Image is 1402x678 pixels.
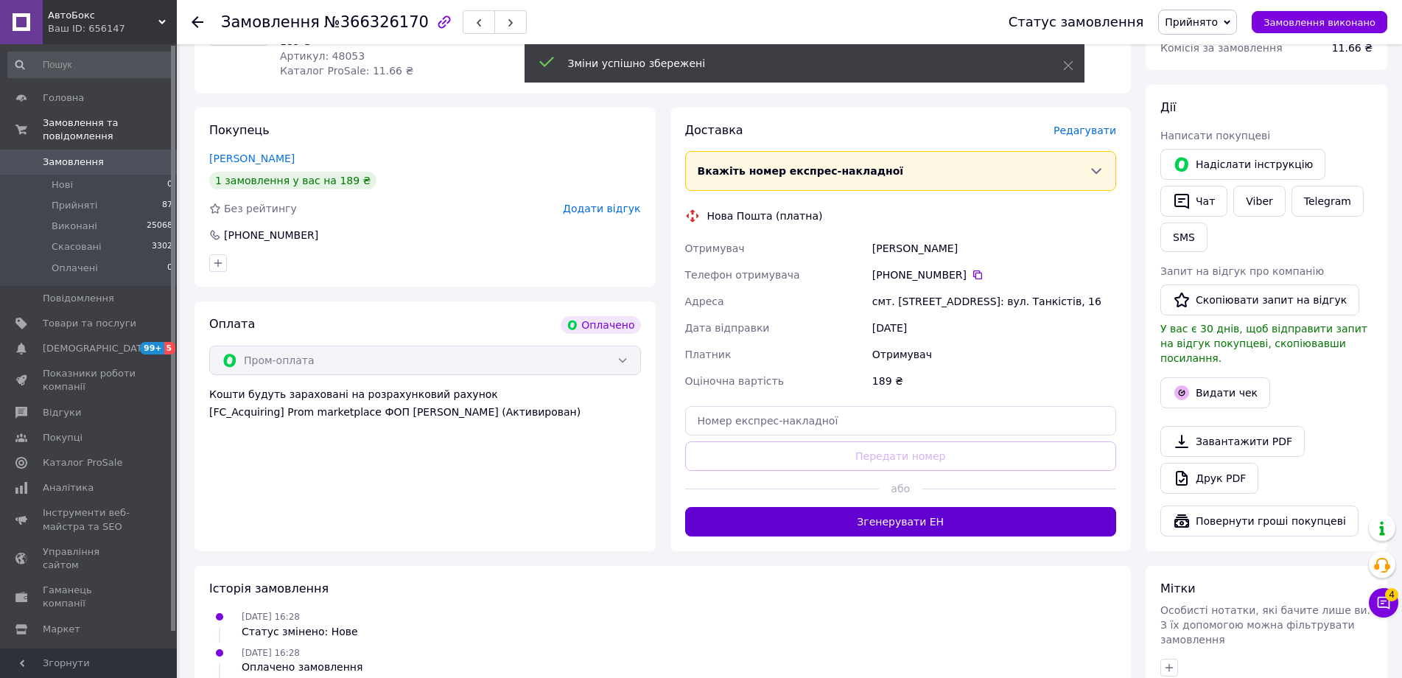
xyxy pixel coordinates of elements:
[1160,100,1176,114] span: Дії
[1291,186,1364,217] a: Telegram
[242,624,358,639] div: Статус змінено: Нове
[685,322,770,334] span: Дата відправки
[1160,506,1359,537] button: Повернути гроші покупцеві
[152,240,172,254] span: 3302
[1160,323,1367,364] span: У вас є 30 днів, щоб відправити запит на відгук покупцеві, скопіювавши посилання.
[52,199,97,212] span: Прийняті
[43,545,136,572] span: Управління сайтом
[222,228,320,242] div: [PHONE_NUMBER]
[164,342,176,354] span: 5
[1160,42,1283,54] span: Комісія за замовлення
[1252,11,1387,33] button: Замовлення виконано
[1009,15,1144,29] div: Статус замовлення
[43,317,136,330] span: Товари та послуги
[685,242,745,254] span: Отримувач
[242,648,300,658] span: [DATE] 16:28
[685,406,1117,436] input: Номер експрес-накладної
[872,268,1116,282] div: [PHONE_NUMBER]
[869,315,1119,341] div: [DATE]
[1160,186,1227,217] button: Чат
[52,262,98,275] span: Оплачені
[48,22,177,35] div: Ваш ID: 656147
[869,341,1119,368] div: Отримувач
[43,367,136,394] span: Показники роботи компанії
[1165,16,1218,28] span: Прийнято
[224,203,297,214] span: Без рейтингу
[685,123,743,137] span: Доставка
[561,316,640,334] div: Оплачено
[209,317,255,331] span: Оплата
[1160,130,1270,141] span: Написати покупцеві
[162,199,172,212] span: 87
[43,342,152,355] span: [DEMOGRAPHIC_DATA]
[43,506,136,533] span: Інструменти веб-майстра та SEO
[209,387,641,419] div: Кошти будуть зараховані на розрахунковий рахунок
[52,178,73,192] span: Нові
[242,612,300,622] span: [DATE] 16:28
[879,481,922,496] span: або
[1369,588,1398,618] button: Чат з покупцем4
[1160,581,1196,595] span: Мітки
[704,209,827,223] div: Нова Пошта (платна)
[167,262,172,275] span: 0
[43,91,84,105] span: Головна
[43,623,80,636] span: Маркет
[43,584,136,610] span: Гаманець компанії
[43,648,118,661] span: Налаштування
[43,155,104,169] span: Замовлення
[209,123,270,137] span: Покупець
[1160,284,1359,315] button: Скопіювати запит на відгук
[43,431,83,444] span: Покупці
[1385,588,1398,601] span: 4
[1332,42,1373,54] span: 11.66 ₴
[1233,186,1285,217] a: Viber
[685,375,784,387] span: Оціночна вартість
[209,405,641,419] div: [FC_Acquiring] Prom marketplace ФОП [PERSON_NAME] (Активирован)
[869,235,1119,262] div: [PERSON_NAME]
[685,349,732,360] span: Платник
[563,203,640,214] span: Додати відгук
[280,65,413,77] span: Каталог ProSale: 11.66 ₴
[140,342,164,354] span: 99+
[52,220,97,233] span: Виконані
[43,481,94,494] span: Аналітика
[280,50,365,62] span: Артикул: 48053
[7,52,174,78] input: Пошук
[685,296,724,307] span: Адреса
[869,288,1119,315] div: смт. [STREET_ADDRESS]: вул. Танкістів, 16
[221,13,320,31] span: Замовлення
[869,368,1119,394] div: 189 ₴
[209,172,376,189] div: 1 замовлення у вас на 189 ₴
[1160,604,1370,646] span: Особисті нотатки, які бачите лише ви. З їх допомогою можна фільтрувати замовлення
[1263,17,1375,28] span: Замовлення виконано
[209,581,329,595] span: Історія замовлення
[192,15,203,29] div: Повернутися назад
[1160,223,1208,252] button: SMS
[324,13,429,31] span: №366326170
[1160,426,1305,457] a: Завантажити PDF
[685,269,800,281] span: Телефон отримувача
[1160,149,1325,180] button: Надіслати інструкцію
[167,178,172,192] span: 0
[43,292,114,305] span: Повідомлення
[52,240,102,254] span: Скасовані
[242,660,362,674] div: Оплачено замовлення
[1054,125,1116,136] span: Редагувати
[43,406,81,419] span: Відгуки
[698,165,904,177] span: Вкажіть номер експрес-накладної
[43,456,122,469] span: Каталог ProSale
[147,220,172,233] span: 25068
[43,116,177,143] span: Замовлення та повідомлення
[209,153,295,164] a: [PERSON_NAME]
[1160,463,1258,494] a: Друк PDF
[48,9,158,22] span: АвтоБокс
[1160,265,1324,277] span: Запит на відгук про компанію
[685,507,1117,537] button: Згенерувати ЕН
[568,56,1026,71] div: Зміни успішно збережені
[1160,377,1270,408] button: Видати чек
